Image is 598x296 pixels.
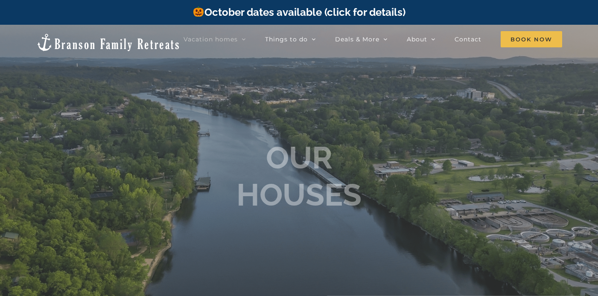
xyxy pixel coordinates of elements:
nav: Main Menu [184,31,562,48]
span: Deals & More [335,36,379,42]
a: Contact [455,31,481,48]
a: Vacation homes [184,31,246,48]
a: Things to do [265,31,316,48]
span: About [407,36,427,42]
img: 🎃 [193,6,204,17]
b: OUR HOUSES [236,139,362,212]
span: Contact [455,36,481,42]
a: About [407,31,435,48]
span: Book Now [501,31,562,47]
span: Vacation homes [184,36,238,42]
a: October dates available (click for details) [193,6,405,18]
a: Book Now [501,31,562,48]
span: Things to do [265,36,308,42]
img: Branson Family Retreats Logo [36,33,181,52]
a: Deals & More [335,31,388,48]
